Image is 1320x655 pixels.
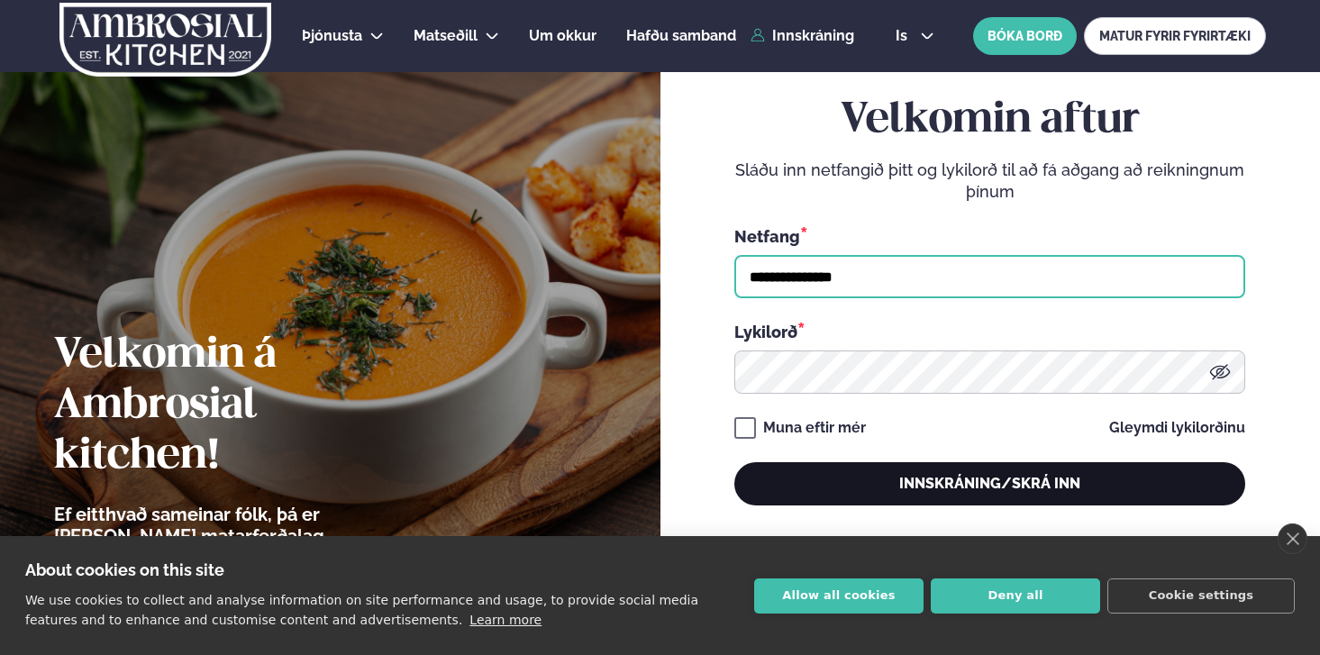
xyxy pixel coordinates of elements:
div: Netfang [734,224,1245,248]
a: Innskráning [751,28,854,44]
button: Allow all cookies [754,578,924,614]
h2: Velkomin á Ambrosial kitchen! [54,331,428,482]
p: We use cookies to collect and analyse information on site performance and usage, to provide socia... [25,593,698,627]
button: is [881,29,949,43]
a: Learn more [469,613,542,627]
a: MATUR FYRIR FYRIRTÆKI [1084,17,1266,55]
span: Matseðill [414,27,478,44]
a: Gleymdi lykilorðinu [1109,421,1245,435]
span: Um okkur [529,27,596,44]
a: Matseðill [414,25,478,47]
h2: Velkomin aftur [734,96,1245,146]
button: Innskráning/Skrá inn [734,462,1245,505]
strong: About cookies on this site [25,560,224,579]
a: Hafðu samband [626,25,736,47]
button: BÓKA BORÐ [973,17,1077,55]
p: Ef eitthvað sameinar fólk, þá er [PERSON_NAME] matarferðalag. [54,504,428,547]
div: Lykilorð [734,320,1245,343]
span: Hafðu samband [626,27,736,44]
p: Sláðu inn netfangið þitt og lykilorð til að fá aðgang að reikningnum þínum [734,159,1245,203]
span: is [896,29,913,43]
button: Cookie settings [1107,578,1295,614]
button: Deny all [931,578,1100,614]
a: Þjónusta [302,25,362,47]
img: logo [58,3,273,77]
a: close [1278,523,1307,554]
span: Þjónusta [302,27,362,44]
a: Um okkur [529,25,596,47]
